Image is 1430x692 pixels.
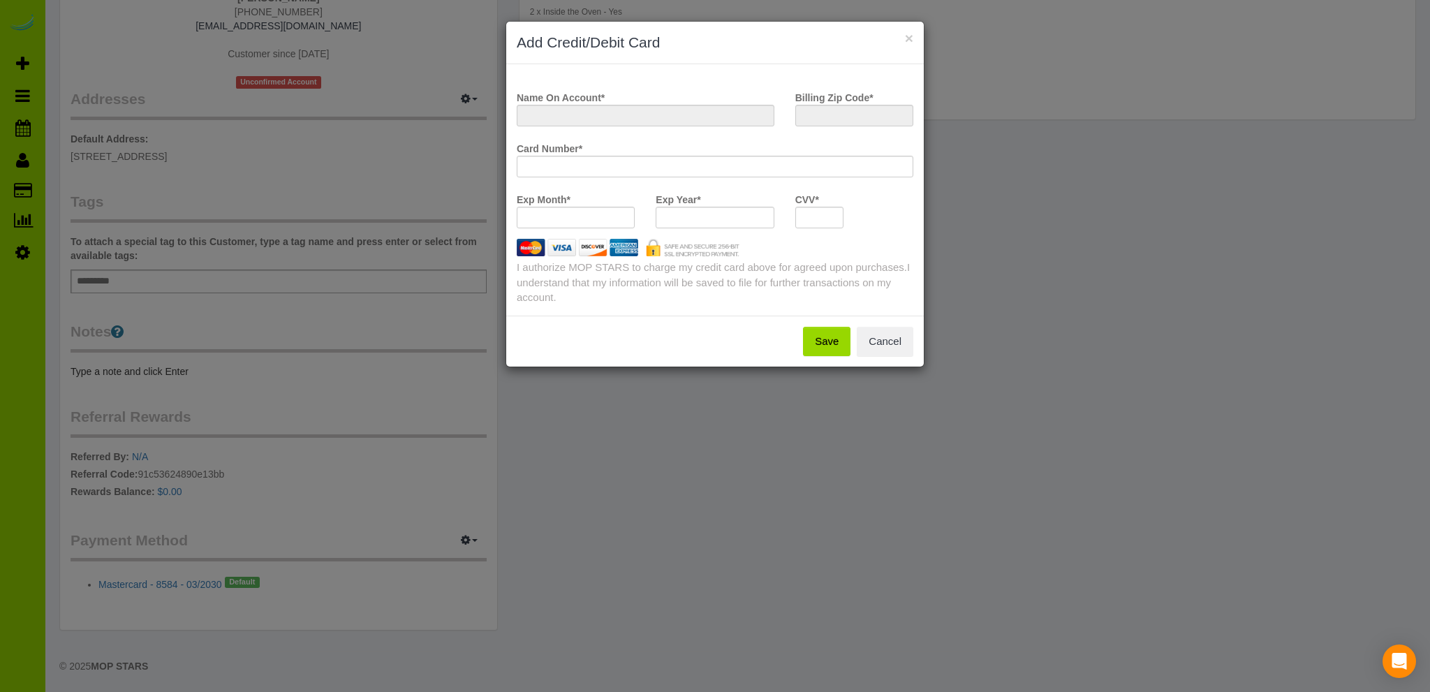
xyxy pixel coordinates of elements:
[517,261,910,303] span: I understand that my information will be saved to file for further transactions on my account.
[1383,645,1416,678] div: Open Intercom Messenger
[517,188,570,207] label: Exp Month
[517,32,913,53] h3: Add Credit/Debit Card
[517,86,605,105] label: Name On Account
[857,327,913,356] button: Cancel
[795,86,874,105] label: Billing Zip Code
[905,31,913,45] button: ×
[506,239,750,256] img: credit cards
[656,188,700,207] label: Exp Year
[803,327,850,356] button: Save
[506,260,924,304] div: I authorize MOP STARS to charge my credit card above for agreed upon purchases.
[517,137,582,156] label: Card Number
[795,188,819,207] label: CVV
